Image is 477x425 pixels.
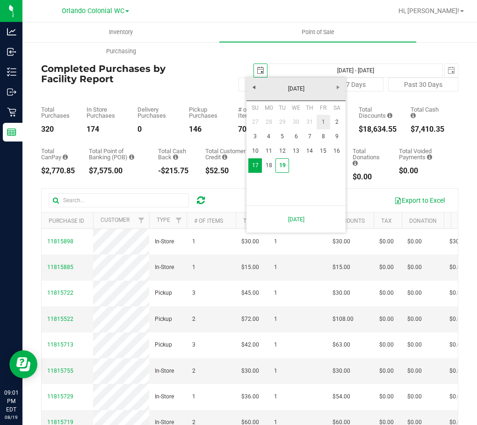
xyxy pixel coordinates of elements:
[238,78,309,92] button: [DATE]
[275,158,289,173] a: 19
[317,115,330,129] a: 1
[129,154,134,160] i: Sum of the successful, non-voided point-of-banking payment transactions, both via payment termina...
[398,7,459,14] span: Hi, [PERSON_NAME]!
[246,80,261,94] a: Previous
[7,87,16,97] inline-svg: Outbound
[330,129,344,144] a: 9
[192,315,195,324] span: 2
[289,115,303,129] a: 30
[4,389,18,414] p: 09:01 PM EDT
[274,289,277,297] span: 1
[192,289,195,297] span: 3
[254,64,267,77] span: select
[94,47,149,56] span: Purchasing
[47,264,73,270] span: 11815885
[274,340,277,349] span: 1
[41,148,75,160] div: Total CanPay
[101,217,130,223] a: Customer
[219,22,416,42] a: Point of Sale
[155,340,172,349] span: Pickup
[155,367,174,375] span: In-Store
[252,210,340,229] a: [DATE]
[411,106,444,119] div: Total Cash
[379,237,394,246] span: $0.00
[289,129,303,144] a: 6
[89,167,144,175] div: $7,575.00
[134,212,149,228] a: Filter
[241,367,259,375] span: $30.00
[158,167,191,175] div: -$215.75
[262,101,275,115] th: Monday
[332,340,350,349] span: $63.00
[289,101,303,115] th: Wednesday
[274,263,277,272] span: 1
[41,64,180,84] h4: Completed Purchases by Facility Report
[407,340,422,349] span: $0.00
[194,218,223,224] a: # of Items
[171,212,187,228] a: Filter
[241,263,259,272] span: $15.00
[47,290,73,296] span: 11815722
[449,237,467,246] span: $30.00
[96,28,145,36] span: Inventory
[274,367,277,375] span: 1
[353,160,358,166] i: Sum of all round-up-to-next-dollar total price adjustments for all purchases in the date range.
[303,144,317,158] a: 14
[407,237,422,246] span: $0.00
[47,393,73,400] span: 11815729
[409,218,437,224] a: Donation
[7,27,16,36] inline-svg: Analytics
[155,289,172,297] span: Pickup
[155,237,174,246] span: In-Store
[353,173,385,181] div: $0.00
[49,218,84,224] a: Purchase ID
[189,126,224,133] div: 146
[303,129,317,144] a: 7
[289,144,303,158] a: 13
[313,78,383,92] button: Past 7 Days
[330,101,344,115] th: Saturday
[192,263,195,272] span: 1
[317,101,330,115] th: Friday
[427,154,432,160] i: Sum of all voided payment transaction amounts, excluding tips and transaction fees, for all purch...
[47,368,73,374] span: 11815755
[262,158,275,173] a: 18
[157,217,170,223] a: Type
[158,148,191,160] div: Total Cash Back
[241,392,259,401] span: $36.00
[289,28,347,36] span: Point of Sale
[192,237,195,246] span: 1
[407,315,422,324] span: $0.00
[411,126,444,133] div: $7,410.35
[262,144,275,158] a: 11
[87,126,123,133] div: 174
[359,106,397,119] div: Total Discounts
[47,316,73,322] span: 11815522
[379,289,394,297] span: $0.00
[243,218,260,224] a: Total
[241,289,259,297] span: $45.00
[222,154,227,160] i: Sum of the successful, non-voided payments using account credit for all purchases in the date range.
[330,144,344,158] a: 16
[303,115,317,129] a: 31
[47,341,73,348] span: 11815713
[41,106,72,119] div: Total Purchases
[332,392,350,401] span: $54.00
[407,263,422,272] span: $0.00
[87,106,123,119] div: In Store Purchases
[155,392,174,401] span: In-Store
[379,392,394,401] span: $0.00
[238,126,258,133] div: 707
[381,218,392,224] a: Tax
[155,263,174,272] span: In-Store
[449,289,464,297] span: $0.00
[332,237,350,246] span: $30.00
[407,392,422,401] span: $0.00
[388,78,458,92] button: Past 30 Days
[411,113,416,119] i: Sum of the successful, non-voided cash payment transactions for all purchases in the date range. ...
[7,127,16,137] inline-svg: Reports
[379,340,394,349] span: $0.00
[248,158,262,173] td: Current focused date is Sunday, August 17, 2025
[262,129,275,144] a: 4
[303,101,317,115] th: Thursday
